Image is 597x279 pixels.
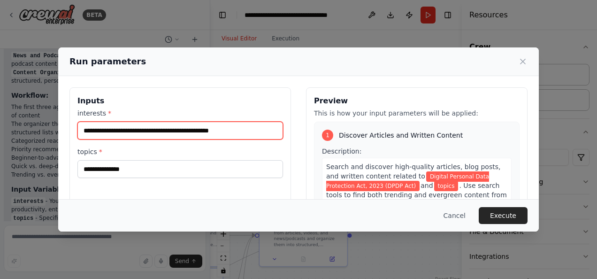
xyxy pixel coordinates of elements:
[326,171,489,191] span: Variable: interests
[421,182,433,189] span: and
[314,108,520,118] p: This is how your input parameters will be applied:
[339,131,463,140] span: Discover Articles and Written Content
[314,95,520,107] h3: Preview
[69,55,146,68] h2: Run parameters
[479,207,528,224] button: Execute
[434,181,459,191] span: Variable: topics
[436,207,473,224] button: Cancel
[77,95,283,107] h3: Inputs
[326,163,500,180] span: Search and discover high-quality articles, blog posts, and written content related to
[322,130,333,141] div: 1
[77,108,283,118] label: interests
[322,147,361,155] span: Description:
[77,147,283,156] label: topics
